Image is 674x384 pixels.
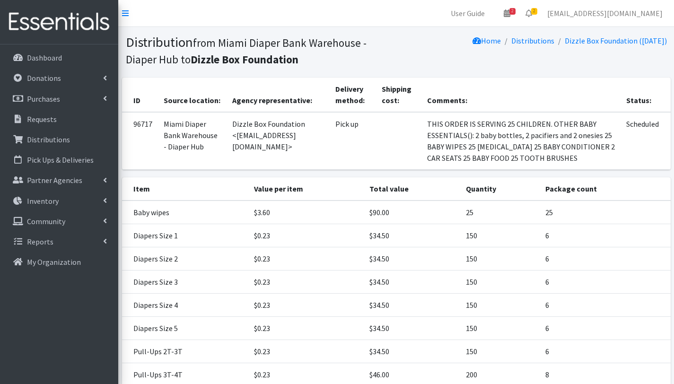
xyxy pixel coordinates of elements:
td: Diapers Size 1 [122,224,248,247]
td: 25 [540,201,671,224]
td: Diapers Size 3 [122,271,248,294]
a: Pick Ups & Deliveries [4,150,114,169]
td: 6 [540,271,671,294]
p: Partner Agencies [27,175,82,185]
a: Dizzle Box Foundation ([DATE]) [565,36,667,45]
td: $3.60 [248,201,364,224]
th: Value per item [248,177,364,201]
span: 2 [509,8,516,15]
td: 6 [540,294,671,317]
td: $0.23 [248,247,364,271]
a: Distributions [4,130,114,149]
b: Dizzle Box Foundation [191,52,298,66]
small: from Miami Diaper Bank Warehouse - Diaper Hub to [126,36,367,66]
th: Source location: [158,78,227,112]
th: Comments: [421,78,621,112]
p: My Organization [27,257,81,267]
td: 150 [460,247,540,271]
th: Item [122,177,248,201]
a: My Organization [4,253,114,271]
td: $0.23 [248,271,364,294]
th: Quantity [460,177,540,201]
td: Pick up [330,112,376,170]
a: Community [4,212,114,231]
a: Inventory [4,192,114,210]
th: Total value [364,177,460,201]
td: 150 [460,224,540,247]
td: Miami Diaper Bank Warehouse - Diaper Hub [158,112,227,170]
img: HumanEssentials [4,6,114,38]
a: Dashboard [4,48,114,67]
th: ID [122,78,158,112]
td: $90.00 [364,201,460,224]
td: $34.50 [364,224,460,247]
a: User Guide [443,4,492,23]
h1: Distribution [126,34,393,67]
td: $34.50 [364,271,460,294]
td: 6 [540,224,671,247]
td: $0.23 [248,340,364,363]
td: 25 [460,201,540,224]
td: $0.23 [248,294,364,317]
th: Status: [621,78,670,112]
td: 150 [460,340,540,363]
td: Diapers Size 2 [122,247,248,271]
p: Inventory [27,196,59,206]
a: Home [473,36,501,45]
td: $34.50 [364,317,460,340]
td: Diapers Size 5 [122,317,248,340]
td: Baby wipes [122,201,248,224]
td: Dizzle Box Foundation <[EMAIL_ADDRESS][DOMAIN_NAME]> [227,112,330,170]
td: $0.23 [248,317,364,340]
a: Reports [4,232,114,251]
th: Agency representative: [227,78,330,112]
td: 6 [540,247,671,271]
a: 2 [518,4,540,23]
a: Requests [4,110,114,129]
p: Donations [27,73,61,83]
td: Scheduled [621,112,670,170]
a: Purchases [4,89,114,108]
th: Package count [540,177,671,201]
td: 6 [540,340,671,363]
p: Reports [27,237,53,246]
p: Dashboard [27,53,62,62]
td: Diapers Size 4 [122,294,248,317]
td: 96717 [122,112,158,170]
p: Purchases [27,94,60,104]
span: 2 [531,8,537,15]
a: Partner Agencies [4,171,114,190]
td: 150 [460,271,540,294]
p: Requests [27,114,57,124]
td: $34.50 [364,340,460,363]
td: 150 [460,317,540,340]
td: $34.50 [364,294,460,317]
a: Donations [4,69,114,87]
td: Pull-Ups 2T-3T [122,340,248,363]
a: [EMAIL_ADDRESS][DOMAIN_NAME] [540,4,670,23]
th: Delivery method: [330,78,376,112]
td: 6 [540,317,671,340]
td: $0.23 [248,224,364,247]
td: 150 [460,294,540,317]
td: THIS ORDER IS SERVING 25 CHILDREN. OTHER BABY ESSENTIALS(): 2 baby bottles, 2 pacifiers and 2 one... [421,112,621,170]
th: Shipping cost: [376,78,421,112]
a: 2 [496,4,518,23]
td: $34.50 [364,247,460,271]
a: Distributions [511,36,554,45]
p: Community [27,217,65,226]
p: Pick Ups & Deliveries [27,155,94,165]
p: Distributions [27,135,70,144]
